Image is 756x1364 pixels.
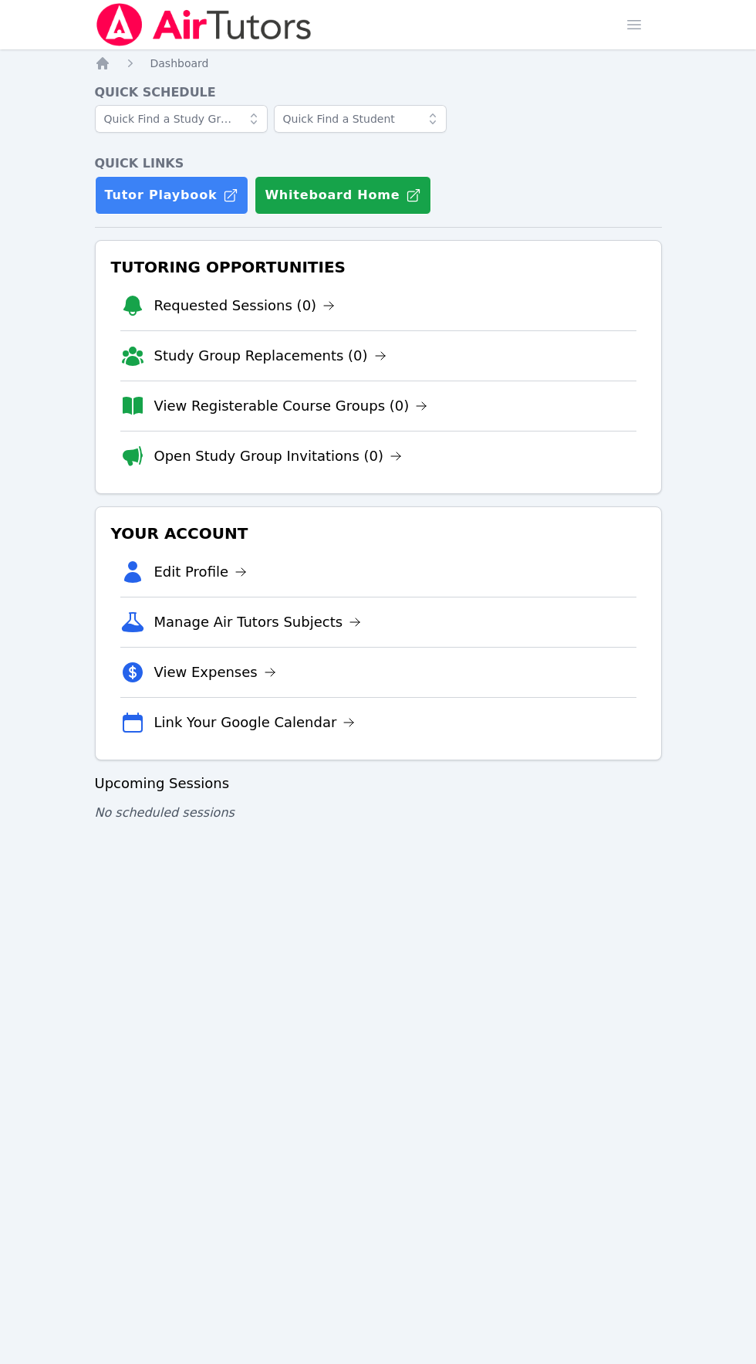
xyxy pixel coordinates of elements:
[154,662,276,683] a: View Expenses
[154,345,386,367] a: Study Group Replacements (0)
[95,773,662,794] h3: Upcoming Sessions
[154,712,356,733] a: Link Your Google Calendar
[154,561,248,583] a: Edit Profile
[95,3,313,46] img: Air Tutors
[95,105,268,133] input: Quick Find a Study Group
[150,56,209,71] a: Dashboard
[108,520,649,547] h3: Your Account
[95,83,662,102] h4: Quick Schedule
[95,56,662,71] nav: Breadcrumb
[150,57,209,69] span: Dashboard
[255,176,431,215] button: Whiteboard Home
[154,395,428,417] a: View Registerable Course Groups (0)
[154,611,362,633] a: Manage Air Tutors Subjects
[108,253,649,281] h3: Tutoring Opportunities
[95,805,235,820] span: No scheduled sessions
[154,295,336,316] a: Requested Sessions (0)
[95,154,662,173] h4: Quick Links
[95,176,249,215] a: Tutor Playbook
[154,445,403,467] a: Open Study Group Invitations (0)
[274,105,447,133] input: Quick Find a Student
